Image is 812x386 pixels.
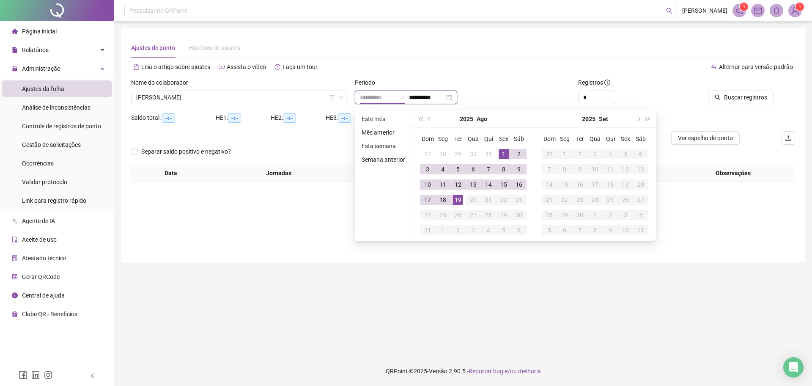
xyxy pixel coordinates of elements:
span: Separar saldo positivo e negativo? [138,147,234,156]
div: 22 [560,195,570,205]
td: 2025-09-29 [557,207,572,223]
button: Ver espelho de ponto [671,131,740,145]
th: Entrada 1 [347,165,432,182]
td: 2025-08-17 [420,192,435,207]
td: 2025-08-23 [511,192,527,207]
div: 30 [514,210,524,220]
td: 2025-09-16 [572,177,587,192]
td: 2025-08-16 [511,177,527,192]
div: 14 [544,179,554,190]
td: 2025-09-03 [587,146,603,162]
td: 2025-09-14 [542,177,557,192]
div: 13 [636,164,646,174]
td: 2025-09-13 [633,162,648,177]
div: 1 [438,225,448,235]
div: 29 [453,149,463,159]
td: 2025-10-10 [618,223,633,238]
sup: Atualize o seu contato no menu Meus Dados [796,3,804,11]
div: 26 [620,195,631,205]
span: solution [12,255,18,261]
div: Histórico de ajustes [189,43,240,52]
div: 21 [544,195,554,205]
td: 2025-07-28 [435,146,450,162]
div: 23 [575,195,585,205]
span: --:-- [162,113,175,123]
div: 27 [636,195,646,205]
sup: 1 [740,3,748,11]
div: 11 [636,225,646,235]
div: 4 [483,225,494,235]
span: qrcode [12,274,18,280]
div: 4 [605,149,615,159]
div: 15 [560,179,570,190]
div: 2 [575,149,585,159]
span: Buscar registros [724,93,767,102]
td: 2025-10-06 [557,223,572,238]
div: 17 [590,179,600,190]
div: 4 [636,210,646,220]
td: 2025-09-15 [557,177,572,192]
div: 2 [453,225,463,235]
td: 2025-08-01 [496,146,511,162]
div: 10 [422,179,433,190]
button: super-next-year [643,110,653,127]
td: 2025-09-04 [481,223,496,238]
div: 5 [499,225,509,235]
span: youtube [219,64,225,70]
li: Esta semana [358,141,409,151]
td: 2025-08-09 [511,162,527,177]
div: 16 [514,179,524,190]
div: 7 [483,164,494,174]
span: info-circle [12,292,18,298]
td: 2025-08-20 [466,192,481,207]
td: 2025-08-08 [496,162,511,177]
span: Ocorrências [22,160,54,167]
th: Sex [496,131,511,146]
span: Registros [578,78,610,87]
td: 2025-09-02 [572,146,587,162]
td: 2025-09-22 [557,192,572,207]
div: HE 1: [216,113,271,123]
div: 9 [605,225,615,235]
div: 2 [514,149,524,159]
span: history [274,64,280,70]
div: 10 [590,164,600,174]
div: 16 [575,179,585,190]
span: lock [12,66,18,72]
td: 2025-09-07 [542,162,557,177]
td: 2025-08-05 [450,162,466,177]
td: 2025-08-06 [466,162,481,177]
td: 2025-09-18 [603,177,618,192]
div: 24 [590,195,600,205]
span: Controle de registros de ponto [22,123,101,130]
td: 2025-10-07 [572,223,587,238]
div: 20 [636,179,646,190]
span: file [12,47,18,53]
li: Este mês [358,114,409,124]
span: Aceite de uso [22,236,57,243]
td: 2025-09-06 [633,146,648,162]
button: month panel [599,110,608,127]
td: 2025-09-19 [618,177,633,192]
td: 2025-09-03 [466,223,481,238]
td: 2025-09-23 [572,192,587,207]
div: 26 [453,210,463,220]
td: 2025-08-14 [481,177,496,192]
td: 2025-08-28 [481,207,496,223]
div: 23 [514,195,524,205]
td: 2025-09-01 [435,223,450,238]
div: 12 [453,179,463,190]
td: 2025-07-30 [466,146,481,162]
th: Qui [481,131,496,146]
td: 2025-09-21 [542,192,557,207]
div: 3 [422,164,433,174]
td: 2025-08-18 [435,192,450,207]
th: Qua [466,131,481,146]
div: 7 [575,225,585,235]
td: 2025-10-04 [633,207,648,223]
button: next-year [634,110,643,127]
span: swap-right [399,94,406,101]
span: Leia o artigo sobre ajustes [141,63,210,70]
div: 8 [499,164,509,174]
div: 11 [605,164,615,174]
